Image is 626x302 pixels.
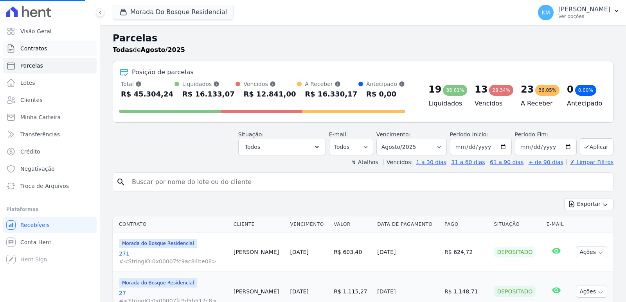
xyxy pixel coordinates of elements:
span: Todos [245,142,260,152]
span: Crédito [20,148,40,155]
th: Cliente [230,216,287,232]
span: Minha Carteira [20,113,61,121]
label: Vencidos: [383,159,413,165]
strong: Agosto/2025 [141,46,185,54]
a: + de 90 dias [529,159,563,165]
div: R$ 12.841,00 [243,88,296,100]
label: Período Inicío: [450,131,488,138]
span: Morada do Bosque Residencial [119,239,197,248]
a: Clientes [3,92,97,108]
strong: Todas [113,46,133,54]
a: ✗ Limpar Filtros [567,159,613,165]
label: Período Fim: [515,130,577,139]
a: Negativação [3,161,97,177]
a: Troca de Arquivos [3,178,97,194]
h4: Antecipado [567,99,601,108]
h4: Vencidos [475,99,508,108]
span: Conta Hent [20,238,51,246]
a: Transferências [3,127,97,142]
a: Parcelas [3,58,97,73]
a: 1 a 30 dias [416,159,446,165]
p: Ver opções [558,13,610,20]
div: Vencidos [243,80,296,88]
td: [DATE] [374,232,441,272]
th: Valor [331,216,374,232]
i: search [116,177,126,187]
div: R$ 16.330,17 [305,88,357,100]
label: Vencimento: [376,131,410,138]
a: Visão Geral [3,23,97,39]
div: 0,00% [575,85,596,96]
a: [DATE] [290,249,308,255]
th: Pago [441,216,491,232]
a: Contratos [3,41,97,56]
p: [PERSON_NAME] [558,5,610,13]
div: 13 [475,83,487,96]
div: Depositado [494,286,536,297]
a: Conta Hent [3,234,97,250]
div: 35,61% [443,85,467,96]
h4: Liquidados [428,99,462,108]
h4: A Receber [521,99,554,108]
button: Aplicar [580,138,613,155]
div: R$ 16.133,07 [182,88,235,100]
span: #<StringIO:0x00007fc9ac84be08> [119,257,227,265]
a: Lotes [3,75,97,91]
div: 28,34% [489,85,513,96]
div: Antecipado [366,80,405,88]
td: R$ 603,40 [331,232,374,272]
button: Morada Do Bosque Residencial [113,5,234,20]
a: 61 a 90 dias [490,159,523,165]
td: R$ 624,72 [441,232,491,272]
button: KM [PERSON_NAME] Ver opções [532,2,626,23]
span: Morada do Bosque Residencial [119,278,197,288]
span: Recebíveis [20,221,50,229]
div: R$ 45.304,24 [121,88,173,100]
a: 31 a 60 dias [451,159,485,165]
div: 19 [428,83,441,96]
div: 36,05% [535,85,559,96]
a: [DATE] [290,288,308,295]
span: KM [541,10,550,15]
label: Situação: [238,131,264,138]
span: Troca de Arquivos [20,182,69,190]
span: Visão Geral [20,27,52,35]
button: Exportar [564,198,613,210]
th: Situação [491,216,543,232]
span: Parcelas [20,62,43,70]
th: Contrato [113,216,230,232]
th: E-mail [543,216,569,232]
span: Negativação [20,165,55,173]
a: 271#<StringIO:0x00007fc9ac84be08> [119,250,227,265]
a: Recebíveis [3,217,97,233]
div: Plataformas [6,205,94,214]
th: Data de Pagamento [374,216,441,232]
p: de [113,45,185,55]
div: Total [121,80,173,88]
div: R$ 0,00 [366,88,405,100]
a: Minha Carteira [3,109,97,125]
td: [PERSON_NAME] [230,232,287,272]
div: 0 [567,83,574,96]
span: Transferências [20,130,60,138]
span: Contratos [20,45,47,52]
label: E-mail: [329,131,348,138]
label: ↯ Atalhos [351,159,378,165]
a: Crédito [3,144,97,159]
button: Ações [576,246,607,258]
span: Clientes [20,96,42,104]
div: Depositado [494,247,536,257]
div: Liquidados [182,80,235,88]
div: 23 [521,83,534,96]
button: Todos [238,139,326,155]
h2: Parcelas [113,31,613,45]
div: A Receber [305,80,357,88]
span: Lotes [20,79,35,87]
input: Buscar por nome do lote ou do cliente [127,174,610,190]
div: Posição de parcelas [132,68,194,77]
th: Vencimento [287,216,331,232]
button: Ações [576,286,607,298]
